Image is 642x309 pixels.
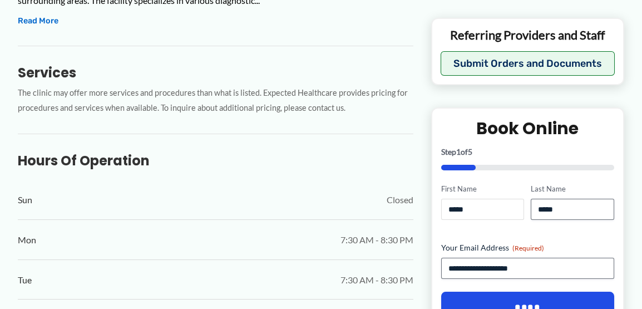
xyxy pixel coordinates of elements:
[441,27,615,43] p: Referring Providers and Staff
[18,272,32,288] span: Tue
[531,184,614,195] label: Last Name
[456,148,461,157] span: 1
[18,14,58,28] button: Read More
[340,232,413,248] span: 7:30 AM - 8:30 PM
[468,148,472,157] span: 5
[340,272,413,288] span: 7:30 AM - 8:30 PM
[387,192,413,208] span: Closed
[441,118,614,140] h2: Book Online
[18,86,413,116] p: The clinic may offer more services and procedures than what is listed. Expected Healthcare provid...
[441,242,614,253] label: Your Email Address
[18,192,32,208] span: Sun
[441,184,525,195] label: First Name
[18,64,413,81] h3: Services
[512,244,544,252] span: (Required)
[441,149,614,156] p: Step of
[18,152,413,169] h3: Hours of Operation
[441,52,615,76] button: Submit Orders and Documents
[18,232,36,248] span: Mon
